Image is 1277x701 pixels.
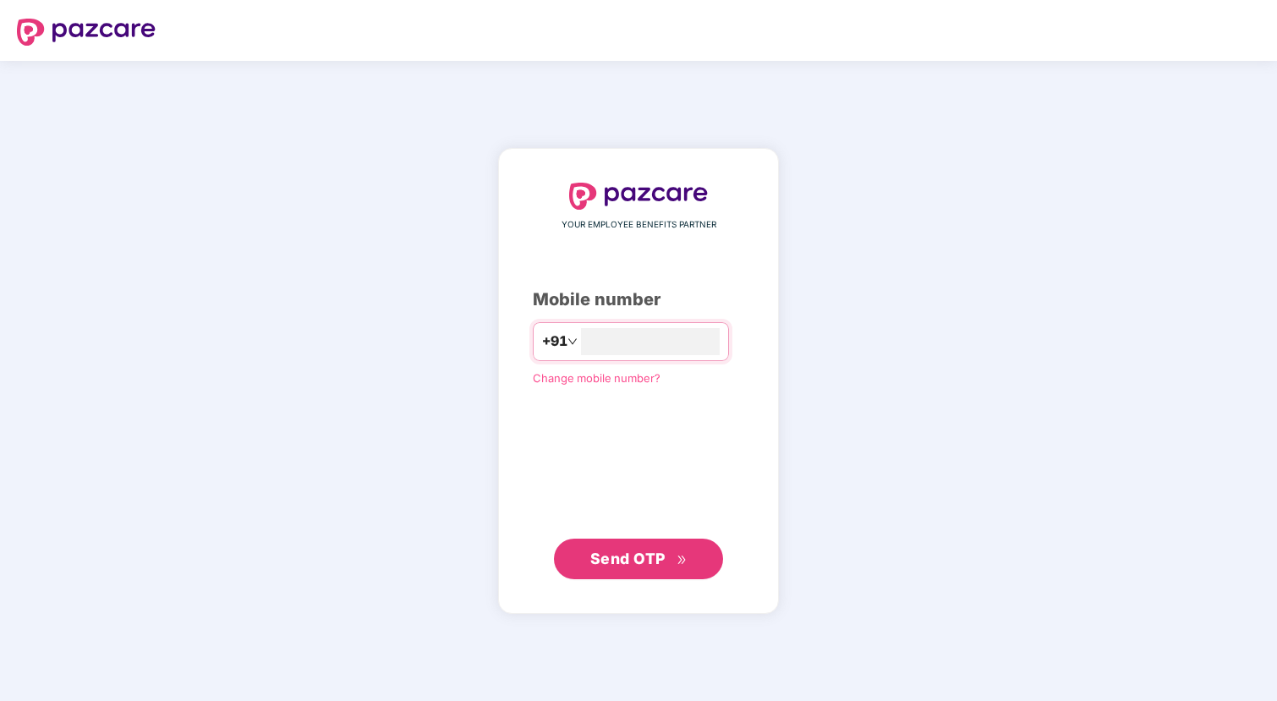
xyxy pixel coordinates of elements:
[533,371,660,385] a: Change mobile number?
[533,287,744,313] div: Mobile number
[567,337,578,347] span: down
[17,19,156,46] img: logo
[590,550,666,567] span: Send OTP
[569,183,708,210] img: logo
[542,331,567,352] span: +91
[562,218,716,232] span: YOUR EMPLOYEE BENEFITS PARTNER
[677,555,688,566] span: double-right
[554,539,723,579] button: Send OTPdouble-right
